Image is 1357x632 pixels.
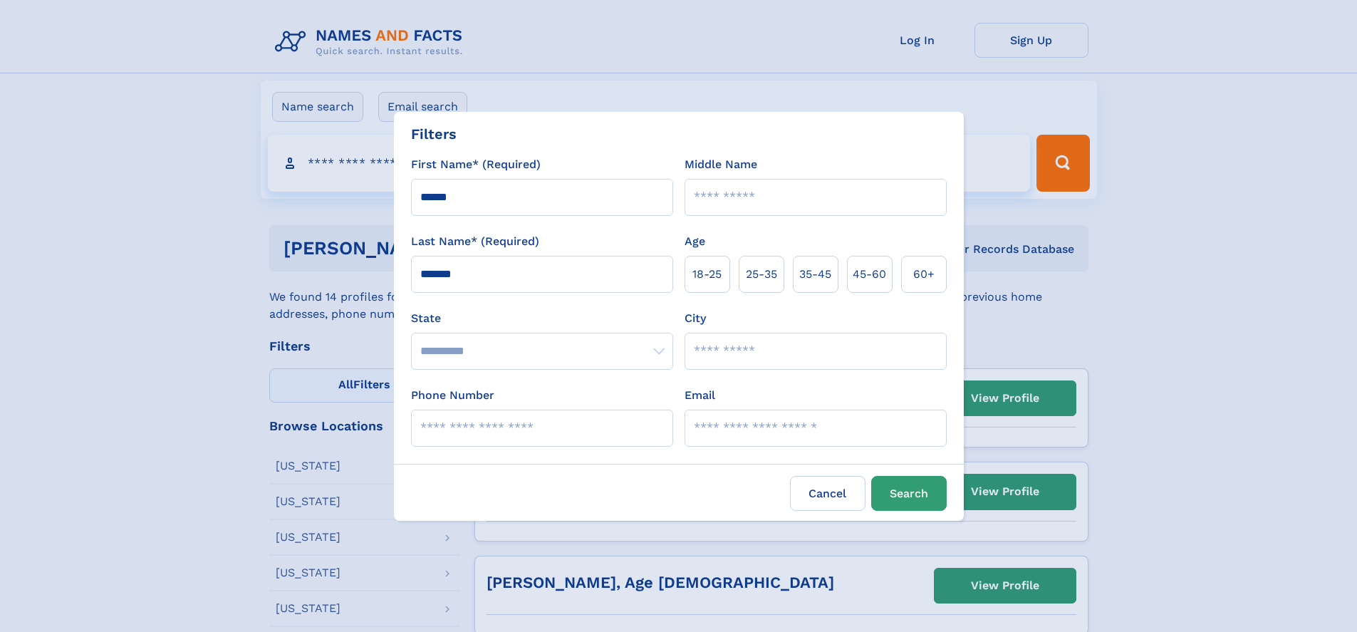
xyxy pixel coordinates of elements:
span: 45‑60 [853,266,886,283]
button: Search [871,476,947,511]
span: 35‑45 [799,266,831,283]
label: State [411,310,673,327]
label: Email [685,387,715,404]
label: Middle Name [685,156,757,173]
span: 25‑35 [746,266,777,283]
span: 60+ [913,266,935,283]
span: 18‑25 [692,266,722,283]
label: City [685,310,706,327]
label: First Name* (Required) [411,156,541,173]
label: Phone Number [411,387,494,404]
label: Last Name* (Required) [411,233,539,250]
label: Cancel [790,476,865,511]
div: Filters [411,123,457,145]
label: Age [685,233,705,250]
